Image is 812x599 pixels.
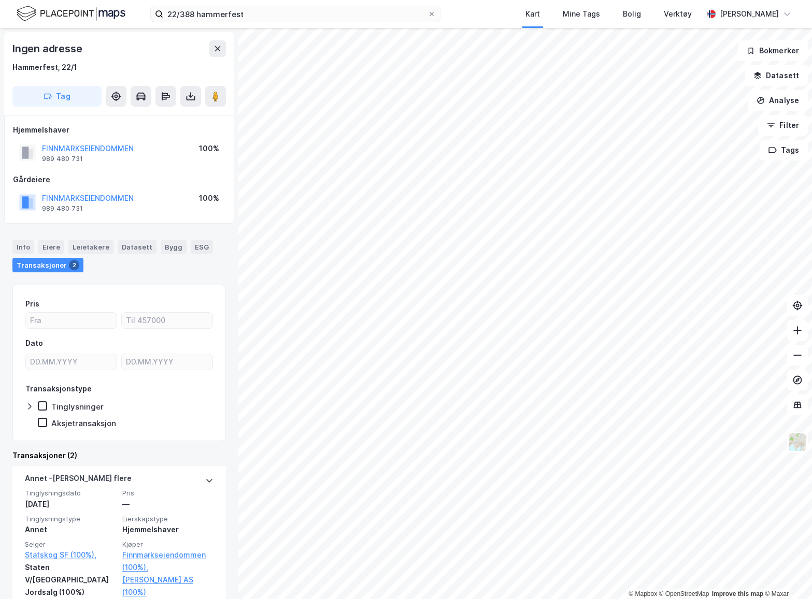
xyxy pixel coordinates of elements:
[122,313,212,328] input: Til 457000
[199,192,219,204] div: 100%
[25,515,116,523] span: Tinglysningstype
[12,40,84,57] div: Ingen adresse
[760,140,808,160] button: Tags
[122,515,213,523] span: Eierskapstype
[25,540,116,549] span: Selger
[26,313,117,328] input: Fra
[25,523,116,536] div: Annet
[163,6,428,22] input: Søk på adresse, matrikkel, gårdeiere, leietakere eller personer
[12,240,34,254] div: Info
[563,8,600,20] div: Mine Tags
[122,549,213,574] a: Finnmarkseiendommen (100%),
[738,40,808,61] button: Bokmerker
[25,383,92,395] div: Transaksjonstype
[122,540,213,549] span: Kjøper
[118,240,156,254] div: Datasett
[51,418,116,428] div: Aksjetransaksjon
[13,173,225,186] div: Gårdeiere
[659,590,709,597] a: OpenStreetMap
[623,8,641,20] div: Bolig
[68,240,113,254] div: Leietakere
[122,574,213,598] a: [PERSON_NAME] AS (100%)
[712,590,763,597] a: Improve this map
[122,498,213,510] div: —
[25,561,116,598] div: Staten V/[GEOGRAPHIC_DATA] Jordsalg (100%)
[25,298,39,310] div: Pris
[42,204,83,213] div: 989 480 731
[748,90,808,111] button: Analyse
[758,115,808,136] button: Filter
[25,337,43,349] div: Dato
[12,449,226,462] div: Transaksjoner (2)
[122,354,212,370] input: DD.MM.YYYY
[525,8,540,20] div: Kart
[13,124,225,136] div: Hjemmelshaver
[122,523,213,536] div: Hjemmelshaver
[12,86,102,107] button: Tag
[69,260,79,270] div: 2
[720,8,779,20] div: [PERSON_NAME]
[122,489,213,498] span: Pris
[161,240,187,254] div: Bygg
[760,549,812,599] iframe: Chat Widget
[664,8,692,20] div: Verktøy
[745,65,808,86] button: Datasett
[51,402,104,412] div: Tinglysninger
[12,61,77,74] div: Hammerfest, 22/1
[26,354,117,370] input: DD.MM.YYYY
[25,549,116,561] a: Statskog SF (100%),
[629,590,657,597] a: Mapbox
[25,489,116,498] span: Tinglysningsdato
[12,258,83,272] div: Transaksjoner
[42,155,83,163] div: 989 480 731
[38,240,64,254] div: Eiere
[25,472,132,489] div: Annet - [PERSON_NAME] flere
[25,498,116,510] div: [DATE]
[17,5,125,23] img: logo.f888ab2527a4732fd821a326f86c7f29.svg
[788,432,807,452] img: Z
[191,240,213,254] div: ESG
[199,142,219,155] div: 100%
